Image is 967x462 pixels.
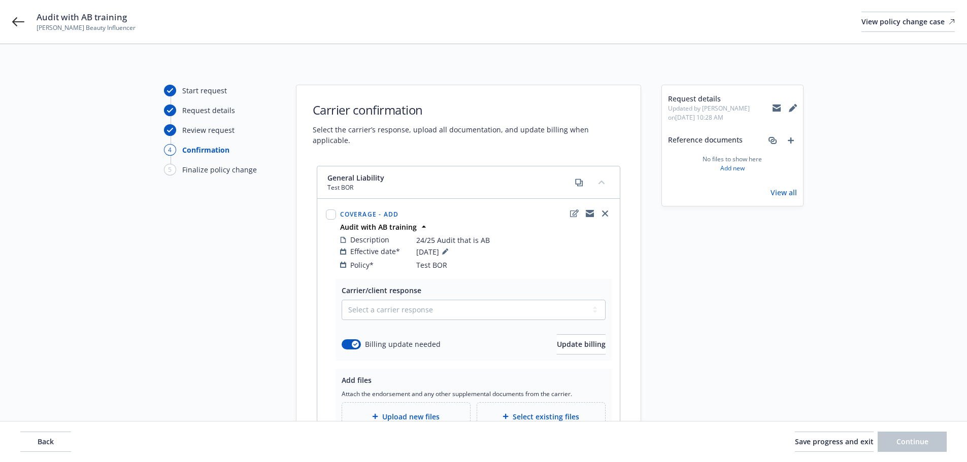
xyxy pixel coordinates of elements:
[477,402,606,431] div: Select existing files
[382,411,440,422] span: Upload new files
[668,104,773,122] span: Updated by [PERSON_NAME] on [DATE] 10:28 AM
[416,260,447,270] span: Test BOR
[327,183,384,192] span: Test BOR
[861,12,955,32] a: View policy change case
[584,207,596,220] a: copyLogging
[182,105,235,116] div: Request details
[668,93,773,104] span: Request details
[317,166,620,199] div: General LiabilityTest BORcopycollapse content
[350,246,400,257] span: Effective date*
[766,134,779,147] a: associate
[416,235,490,245] span: 24/25 Audit that is AB
[164,144,176,156] div: 4
[795,437,874,446] span: Save progress and exit
[573,176,585,189] a: copy
[720,164,745,173] a: Add new
[182,85,227,96] div: Start request
[313,101,624,118] h1: Carrier confirmation
[313,124,624,146] span: Select the carrier’s response, upload all documentation, and update billing when applicable.
[785,134,797,147] a: add
[896,437,928,446] span: Continue
[668,134,743,147] span: Reference documents
[327,172,384,183] span: General Liability
[182,164,257,175] div: Finalize policy change
[37,11,136,23] span: Audit with AB training
[182,125,235,135] div: Review request
[38,437,54,446] span: Back
[703,155,762,164] span: No files to show here
[342,389,606,398] span: Attach the endorsement and any other supplemental documents from the carrier.
[340,222,417,232] strong: Audit with AB training
[416,245,451,258] span: [DATE]
[569,207,581,220] a: edit
[342,375,372,385] span: Add files
[513,411,579,422] span: Select existing files
[365,339,441,349] span: Billing update needed
[342,286,421,295] span: Carrier/client response
[350,260,374,270] span: Policy*
[164,164,176,175] div: 5
[557,339,606,349] span: Update billing
[557,334,606,354] button: Update billing
[342,402,471,431] div: Upload new files
[20,432,71,452] button: Back
[795,432,874,452] button: Save progress and exit
[37,23,136,32] span: [PERSON_NAME] Beauty Influencer
[599,207,611,220] a: close
[340,210,399,219] span: Coverage - Add
[350,234,389,245] span: Description
[771,187,797,198] a: View all
[593,174,610,190] button: collapse content
[861,12,955,31] div: View policy change case
[182,145,229,155] div: Confirmation
[878,432,947,452] button: Continue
